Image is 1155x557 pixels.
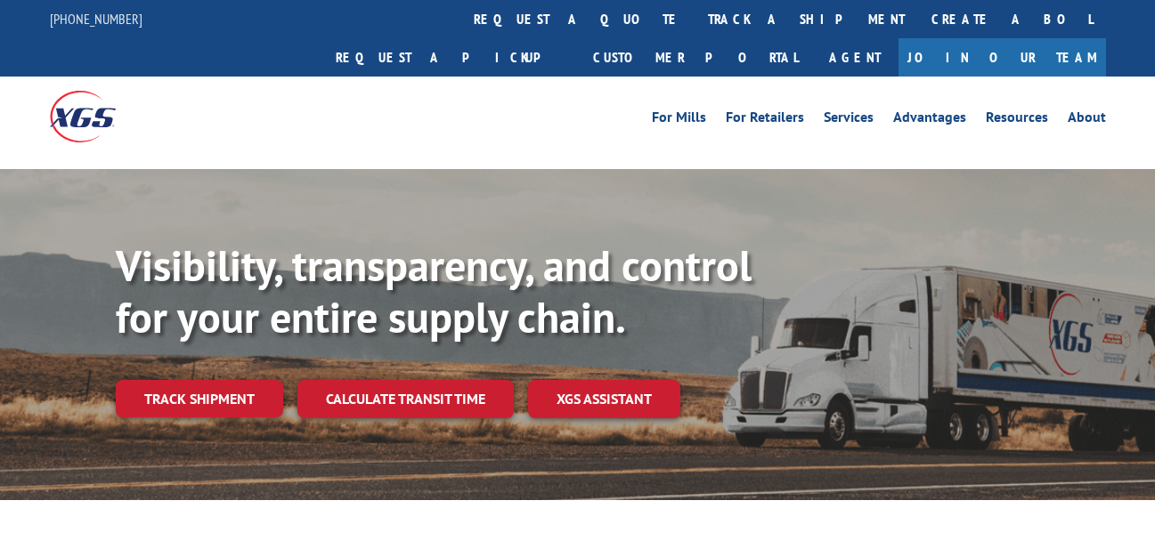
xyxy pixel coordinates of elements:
a: Services [824,110,874,130]
a: Calculate transit time [297,380,514,418]
a: About [1068,110,1106,130]
a: Request a pickup [322,38,580,77]
a: For Mills [652,110,706,130]
b: Visibility, transparency, and control for your entire supply chain. [116,238,752,344]
a: Join Our Team [899,38,1106,77]
a: Agent [811,38,899,77]
a: Advantages [893,110,966,130]
a: Customer Portal [580,38,811,77]
a: Track shipment [116,380,283,417]
a: Resources [986,110,1048,130]
a: XGS ASSISTANT [528,380,680,418]
a: For Retailers [726,110,804,130]
a: [PHONE_NUMBER] [50,10,142,28]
